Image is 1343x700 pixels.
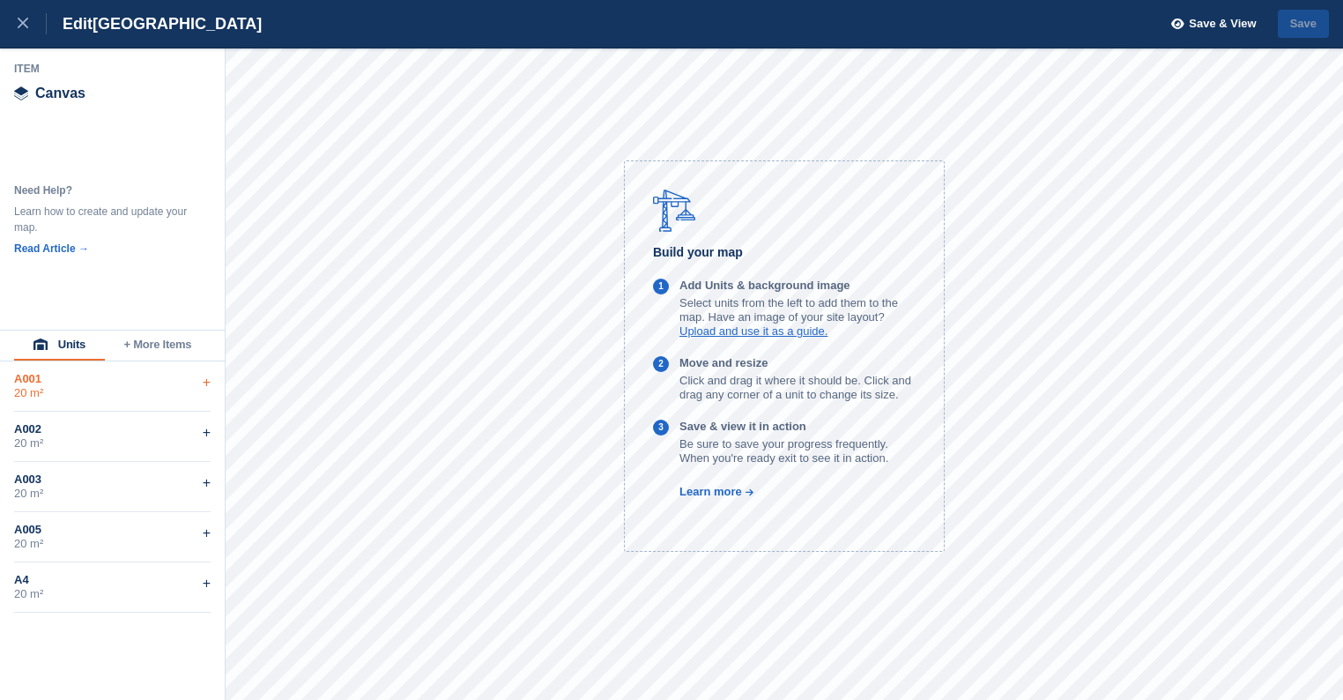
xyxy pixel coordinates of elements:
div: A00220 m²+ [14,412,211,462]
div: Need Help? [14,182,190,198]
div: 20 m² [14,537,211,551]
button: Units [14,331,105,361]
div: 2 [658,357,664,372]
div: A420 m²+ [14,562,211,613]
div: Learn how to create and update your map. [14,204,190,235]
button: + More Items [105,331,211,361]
button: Save [1278,10,1329,39]
a: Read Article → [14,242,89,255]
div: 20 m² [14,587,211,601]
div: A00120 m²+ [14,361,211,412]
p: Be sure to save your progress frequently. When you're ready exit to see it in action. [679,437,916,465]
a: Learn more [653,485,754,498]
div: A001 [14,372,211,386]
div: + [203,573,211,594]
div: 20 m² [14,386,211,400]
div: A002 [14,422,211,436]
div: + [203,523,211,544]
div: + [203,372,211,393]
div: Edit [GEOGRAPHIC_DATA] [47,13,262,34]
div: A4 [14,573,211,587]
div: 1 [658,279,664,294]
span: Canvas [35,86,85,101]
img: canvas-icn.9d1aba5b.svg [14,86,28,101]
a: Upload and use it as a guide. [679,324,827,338]
div: A003 [14,473,211,487]
div: A00320 m²+ [14,462,211,512]
div: 3 [658,421,664,436]
div: 20 m² [14,487,211,501]
div: Item [14,62,211,76]
p: Move and resize [679,356,916,370]
div: 20 m² [14,436,211,451]
div: A00520 m²+ [14,512,211,562]
h6: Build your map [653,242,916,263]
div: + [203,422,211,443]
p: Save & view it in action [679,420,916,434]
button: Save & View [1161,10,1257,39]
p: Select units from the left to add them to the map. Have an image of your site layout? [679,296,916,324]
div: + [203,473,211,494]
div: A005 [14,523,211,537]
span: Save & View [1189,15,1256,33]
p: Add Units & background image [679,279,916,293]
p: Click and drag it where it should be. Click and drag any corner of a unit to change its size. [679,374,916,402]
